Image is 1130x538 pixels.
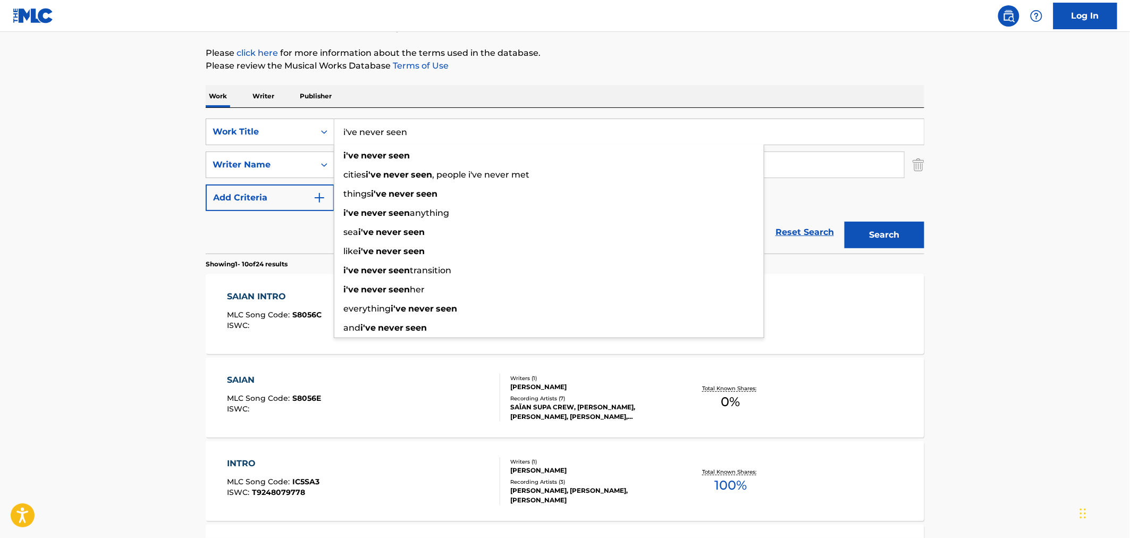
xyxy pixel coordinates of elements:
[227,457,320,470] div: INTRO
[206,85,230,107] p: Work
[510,394,671,402] div: Recording Artists ( 7 )
[206,358,924,438] a: SAIANMLC Song Code:S8056EISWC:Writers (1)[PERSON_NAME]Recording Artists (7)SAÏAN SUPA CREW, [PERS...
[297,85,335,107] p: Publisher
[361,265,386,275] strong: never
[313,191,326,204] img: 9d2ae6d4665cec9f34b9.svg
[1053,3,1117,29] a: Log In
[237,48,278,58] a: click here
[391,304,406,314] strong: i've
[227,321,252,330] span: ISWC :
[227,393,293,403] span: MLC Song Code :
[227,310,293,320] span: MLC Song Code :
[252,487,306,497] span: T9248079778
[343,189,371,199] span: things
[913,152,924,178] img: Delete Criterion
[702,468,759,476] p: Total Known Shares:
[436,304,457,314] strong: seen
[343,150,359,161] strong: i've
[358,246,374,256] strong: i've
[13,8,54,23] img: MLC Logo
[227,487,252,497] span: ISWC :
[360,323,376,333] strong: i've
[714,476,747,495] span: 100 %
[206,60,924,72] p: Please review the Musical Works Database
[770,221,839,244] a: Reset Search
[213,158,308,171] div: Writer Name
[206,274,924,354] a: SAIAN INTROMLC Song Code:S8056CISWC:Writers (1)[PERSON_NAME]Recording Artists (0)Total Known Shar...
[410,284,425,295] span: her
[510,458,671,466] div: Writers ( 1 )
[227,290,322,303] div: SAIAN INTRO
[1077,487,1130,538] iframe: Chat Widget
[389,284,410,295] strong: seen
[845,222,924,248] button: Search
[389,208,410,218] strong: seen
[410,265,451,275] span: transition
[406,323,427,333] strong: seen
[343,246,358,256] span: like
[343,265,359,275] strong: i've
[998,5,1019,27] a: Public Search
[293,310,322,320] span: S8056C
[227,477,293,486] span: MLC Song Code :
[206,47,924,60] p: Please for more information about the terms used in the database.
[343,284,359,295] strong: i've
[343,323,360,333] span: and
[376,246,401,256] strong: never
[1080,498,1086,529] div: Drag
[389,189,414,199] strong: never
[371,189,386,199] strong: i've
[343,208,359,218] strong: i've
[343,227,358,237] span: sea
[293,477,320,486] span: IC5SA3
[411,170,432,180] strong: seen
[206,441,924,521] a: INTROMLC Song Code:IC5SA3ISWC:T9248079778Writers (1)[PERSON_NAME]Recording Artists (3)[PERSON_NAM...
[383,170,409,180] strong: never
[389,265,410,275] strong: seen
[510,478,671,486] div: Recording Artists ( 3 )
[206,184,334,211] button: Add Criteria
[293,393,322,403] span: S8056E
[416,189,437,199] strong: seen
[403,246,425,256] strong: seen
[510,402,671,422] div: SAÏAN SUPA CREW, [PERSON_NAME], [PERSON_NAME], [PERSON_NAME], [PERSON_NAME], [PERSON_NAME], [PERS...
[206,119,924,254] form: Search Form
[510,486,671,505] div: [PERSON_NAME], [PERSON_NAME], [PERSON_NAME]
[389,150,410,161] strong: seen
[510,382,671,392] div: [PERSON_NAME]
[408,304,434,314] strong: never
[206,259,288,269] p: Showing 1 - 10 of 24 results
[249,85,277,107] p: Writer
[1002,10,1015,22] img: search
[510,466,671,475] div: [PERSON_NAME]
[1026,5,1047,27] div: Help
[227,374,322,386] div: SAIAN
[403,227,425,237] strong: seen
[721,392,740,411] span: 0 %
[361,208,386,218] strong: never
[376,227,401,237] strong: never
[702,384,759,392] p: Total Known Shares:
[1030,10,1043,22] img: help
[391,61,449,71] a: Terms of Use
[343,304,391,314] span: everything
[432,170,529,180] span: , people i've never met
[510,374,671,382] div: Writers ( 1 )
[213,125,308,138] div: Work Title
[361,150,386,161] strong: never
[227,404,252,414] span: ISWC :
[358,227,374,237] strong: i've
[378,323,403,333] strong: never
[410,208,449,218] span: anything
[366,170,381,180] strong: i've
[361,284,386,295] strong: never
[343,170,366,180] span: cities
